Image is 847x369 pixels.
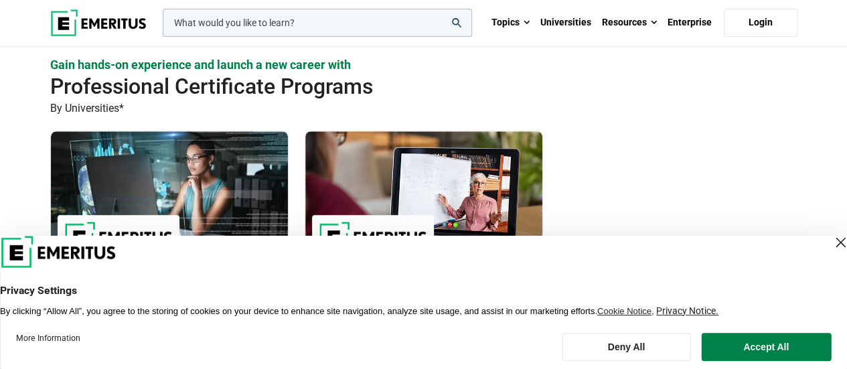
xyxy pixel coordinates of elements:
[51,131,288,348] a: Data Science and Analytics Course by Emeritus - Emeritus Emeritus Professional Certificate in Dat...
[64,222,173,252] img: Emeritus
[50,56,797,73] p: Gain hands-on experience and launch a new career with
[50,73,722,100] h2: Professional Certificate Programs
[305,131,542,348] a: Product Design and Innovation Course by Emeritus - Emeritus Emeritus Professional Certificate in ...
[305,131,542,265] img: Professional Certificate in Instructional Design | Online Product Design and Innovation Course
[50,100,797,117] p: By Universities*
[163,9,472,37] input: woocommerce-product-search-field-0
[51,131,288,265] img: Professional Certificate in Data Engineering with Microsoft Azure | Online Data Science and Analy...
[724,9,797,37] a: Login
[319,222,427,252] img: Emeritus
